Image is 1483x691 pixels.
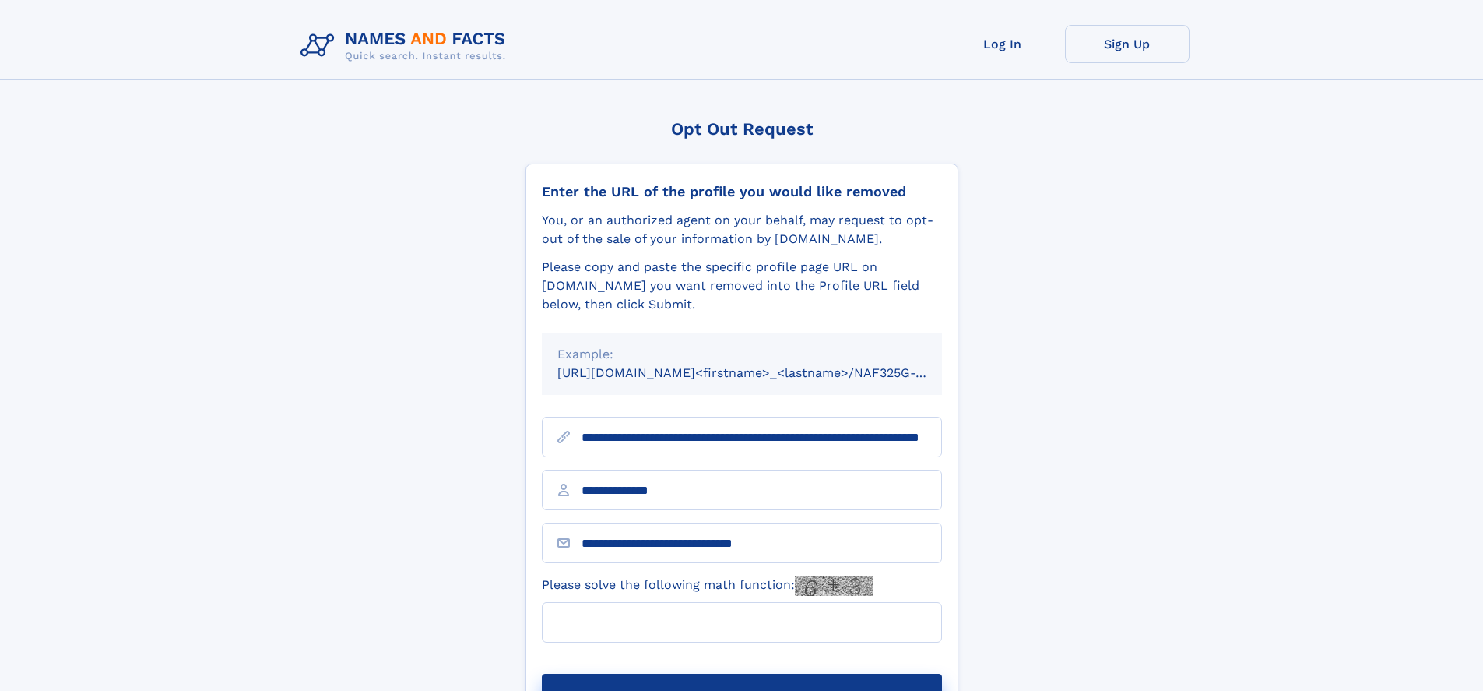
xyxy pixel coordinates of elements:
div: Opt Out Request [525,119,958,139]
div: Please copy and paste the specific profile page URL on [DOMAIN_NAME] you want removed into the Pr... [542,258,942,314]
small: [URL][DOMAIN_NAME]<firstname>_<lastname>/NAF325G-xxxxxxxx [557,365,972,380]
div: Enter the URL of the profile you would like removed [542,183,942,200]
a: Log In [940,25,1065,63]
div: You, or an authorized agent on your behalf, may request to opt-out of the sale of your informatio... [542,211,942,249]
a: Sign Up [1065,25,1190,63]
img: Logo Names and Facts [294,25,518,67]
div: Example: [557,345,926,364]
label: Please solve the following math function: [542,576,873,596]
